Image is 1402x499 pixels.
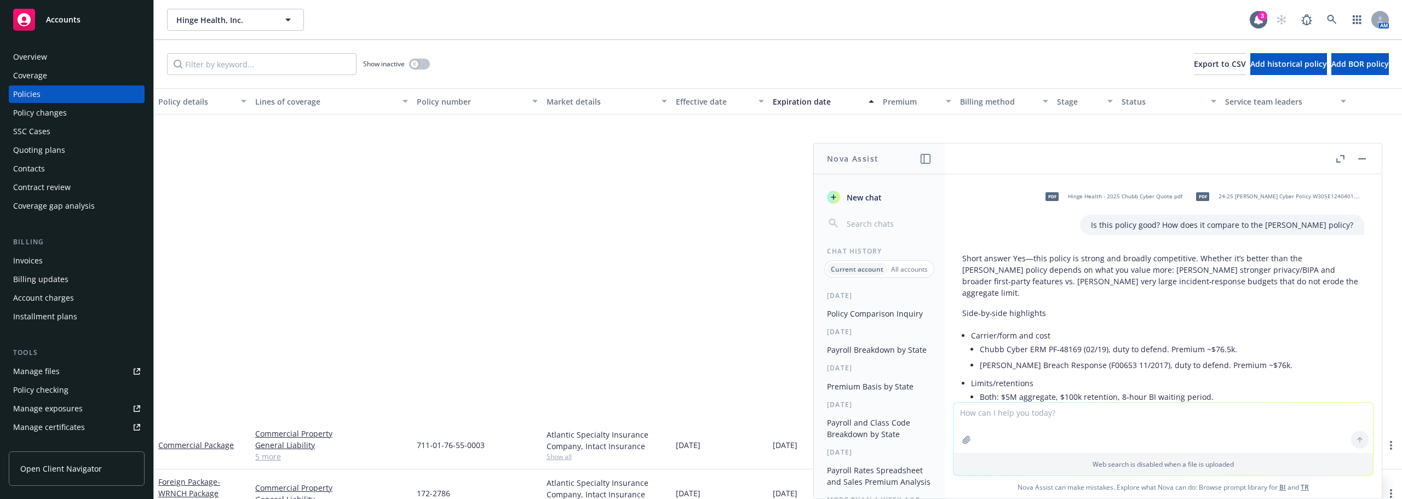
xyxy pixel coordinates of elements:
a: General Liability [255,439,408,451]
button: Premium Basis by State [823,377,936,395]
button: Market details [542,88,671,114]
div: Chat History [814,246,945,256]
a: Policy changes [9,104,145,122]
a: Billing updates [9,271,145,288]
button: Payroll Rates Spreadsheet and Sales Premium Analysis [823,461,936,491]
input: Filter by keyword... [167,53,357,75]
button: Lines of coverage [251,88,412,114]
span: Export to CSV [1194,59,1246,69]
a: 5 more [255,451,408,462]
button: Export to CSV [1194,53,1246,75]
div: Billing updates [13,271,68,288]
button: Status [1117,88,1221,114]
div: Tools [9,347,145,358]
a: Coverage gap analysis [9,197,145,215]
a: Commercial Package [158,440,234,450]
a: BI [1279,483,1286,492]
span: Show all [547,452,667,461]
span: 172-2786 [417,487,450,499]
button: Premium [878,88,956,114]
a: Contacts [9,160,145,177]
button: Policy details [154,88,251,114]
li: Chubb Cyber ERM PF‑48169 (02/19), duty to defend. Premium ~$76.5k. [980,341,1364,357]
a: Contract review [9,179,145,196]
div: 3 [1257,11,1267,21]
a: Coverage [9,67,145,84]
span: Accounts [46,15,81,24]
p: Web search is disabled when a file is uploaded [960,460,1366,469]
button: Add BOR policy [1331,53,1389,75]
a: Start snowing [1271,9,1292,31]
a: Manage exposures [9,400,145,417]
div: Stage [1057,96,1101,107]
div: Contract review [13,179,71,196]
span: Open Client Navigator [20,463,102,474]
div: SSC Cases [13,123,50,140]
div: Billing [9,237,145,248]
div: Policy checking [13,381,68,399]
span: pdf [1196,192,1209,200]
span: Hinge Health, Inc. [176,14,271,26]
button: Billing method [956,88,1053,114]
div: pdf24-25 [PERSON_NAME] Cyber Policy W305E1240401.pdf [1189,183,1364,210]
a: Search [1321,9,1343,31]
div: Atlantic Specialty Insurance Company, Intact Insurance [547,429,667,452]
div: Policy number [417,96,525,107]
button: Policy Comparison Inquiry [823,305,936,323]
span: [DATE] [676,439,700,451]
span: New chat [844,192,882,203]
div: Status [1122,96,1204,107]
div: Overview [13,48,47,66]
div: Effective date [676,96,752,107]
a: Commercial Property [255,482,408,494]
div: [DATE] [814,327,945,336]
p: Side‑by‑side highlights [962,307,1364,319]
div: Invoices [13,252,43,269]
div: Manage certificates [13,418,85,436]
div: pdfHinge Health - 2025 Chubb Cyber Quote.pdf [1038,183,1185,210]
div: Manage exposures [13,400,83,417]
button: Expiration date [768,88,878,114]
a: TR [1301,483,1309,492]
button: Policy number [412,88,542,114]
li: [PERSON_NAME] Breach Response (F00653 11/2017), duty to defend. Premium ~$76k. [980,357,1364,373]
button: Stage [1053,88,1117,114]
div: [DATE] [814,291,945,300]
span: [DATE] [676,487,700,499]
a: Quoting plans [9,141,145,159]
input: Search chats [844,216,932,231]
div: [DATE] [814,400,945,409]
button: Hinge Health, Inc. [167,9,304,31]
a: Manage files [9,363,145,380]
span: Add historical policy [1250,59,1327,69]
div: Premium [883,96,940,107]
div: Installment plans [13,308,77,325]
button: Effective date [671,88,768,114]
span: Nova Assist can make mistakes. Explore what Nova can do: Browse prompt library for and [949,476,1377,498]
div: [DATE] [814,363,945,372]
a: Account charges [9,289,145,307]
a: SSC Cases [9,123,145,140]
div: Manage files [13,363,60,380]
span: Hinge Health - 2025 Chubb Cyber Quote.pdf [1068,193,1182,200]
span: [DATE] [773,487,797,499]
a: Invoices [9,252,145,269]
p: All accounts [891,265,928,274]
a: Overview [9,48,145,66]
span: Add BOR policy [1331,59,1389,69]
div: Service team leaders [1225,96,1334,107]
a: Report a Bug [1296,9,1318,31]
li: Carrier/form and cost [971,328,1364,375]
button: New chat [823,187,936,207]
div: Quoting plans [13,141,65,159]
div: [DATE] [814,448,945,457]
button: Payroll Breakdown by State [823,341,936,359]
span: 711-01-76-55-0003 [417,439,485,451]
button: Service team leaders [1221,88,1350,114]
a: Policies [9,85,145,103]
a: Switch app [1346,9,1368,31]
div: Contacts [13,160,45,177]
p: Current account [831,265,883,274]
a: Installment plans [9,308,145,325]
